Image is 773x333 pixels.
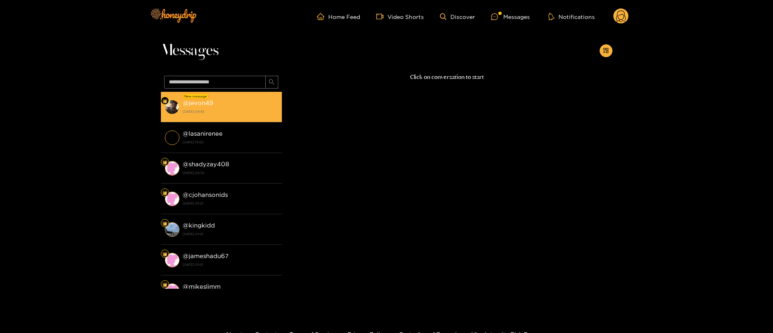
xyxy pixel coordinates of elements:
[165,253,179,267] img: conversation
[603,48,609,54] span: appstore-add
[546,12,597,21] button: Notifications
[600,44,613,57] button: appstore-add
[163,221,167,226] img: Fan Level
[183,252,229,259] strong: @ jameshadu67
[491,12,530,21] div: Messages
[183,261,278,268] strong: [DATE] 01:01
[183,139,278,146] strong: [DATE] 15:02
[282,72,613,82] p: Click on conversation to start
[165,222,179,237] img: conversation
[269,79,275,86] span: search
[163,282,167,287] img: Fan Level
[183,169,278,176] strong: [DATE] 02:32
[165,100,179,114] img: conversation
[183,130,223,137] strong: @ lasanirenee
[440,13,475,20] a: Discover
[183,108,278,115] strong: [DATE] 04:45
[165,192,179,206] img: conversation
[165,283,179,298] img: conversation
[161,41,219,60] span: Messages
[265,76,278,89] button: search
[163,99,167,103] img: Fan Level
[183,200,278,207] strong: [DATE] 01:01
[163,190,167,195] img: Fan Level
[183,161,229,168] strong: @ shadyzay408
[163,160,167,165] img: Fan Level
[183,99,213,106] strong: @ jevon49
[317,13,360,20] a: Home Feed
[376,13,388,20] span: video-camera
[376,13,424,20] a: Video Shorts
[317,13,328,20] span: home
[183,283,221,290] strong: @ mikeslimm
[163,252,167,256] img: Fan Level
[165,130,179,145] img: conversation
[183,222,215,229] strong: @ kingkidd
[165,161,179,176] img: conversation
[183,230,278,238] strong: [DATE] 01:01
[183,93,208,99] div: New message
[183,191,228,198] strong: @ cjohansonids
